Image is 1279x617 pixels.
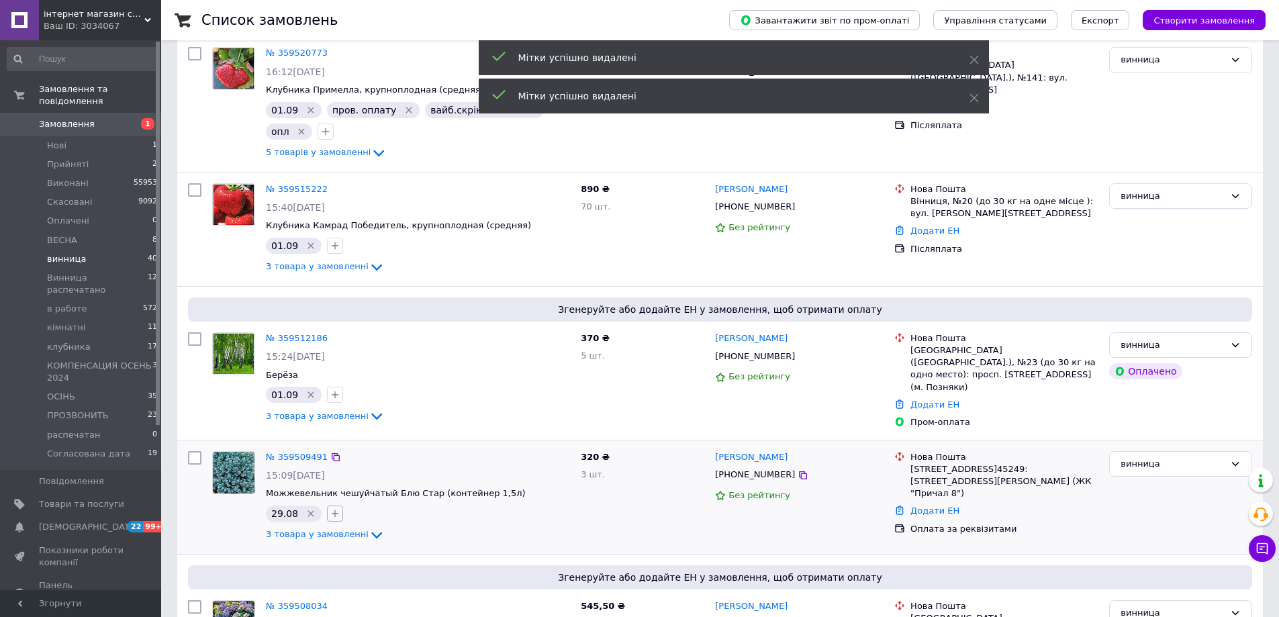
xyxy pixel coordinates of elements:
a: Фото товару [212,183,255,226]
svg: Видалити мітку [305,105,316,115]
a: Клубника Примелла, крупноплодная (средняя) [266,85,484,95]
span: 320 ₴ [581,452,610,462]
span: 9092 [138,196,157,208]
span: 1 [141,118,154,130]
span: 16:12[DATE] [266,66,325,77]
span: 1 [152,140,157,152]
a: Фото товару [212,47,255,90]
button: Створити замовлення [1143,10,1266,30]
span: Замовлення та повідомлення [39,83,161,107]
h1: Список замовлень [201,12,338,28]
span: 17 [148,341,157,353]
button: Чат з покупцем [1249,535,1276,562]
span: Виконані [47,177,89,189]
button: Експорт [1071,10,1130,30]
button: Завантажити звіт по пром-оплаті [729,10,920,30]
div: винница [1121,53,1225,67]
button: Управління статусами [933,10,1057,30]
div: [STREET_ADDRESS]45249: [STREET_ADDRESS][PERSON_NAME] (ЖК "Причал 8") [910,463,1098,500]
span: опл [271,126,289,137]
a: Фото товару [212,451,255,494]
svg: Видалити мітку [296,126,307,137]
div: Нова Пошта [910,451,1098,463]
span: Товари та послуги [39,498,124,510]
a: Можжевельник чешуйчатый Блю Стар (контейнер 1,5л) [266,488,526,498]
a: 3 товара у замовленні [266,411,385,421]
div: Нова Пошта [910,600,1098,612]
span: 70 шт. [581,201,610,211]
div: м. [GEOGRAPHIC_DATA] ([GEOGRAPHIC_DATA].), №141: вул. [STREET_ADDRESS] [910,59,1098,96]
a: Клубника Камрад Победитель, крупноплодная (средняя) [266,220,531,230]
span: Експорт [1082,15,1119,26]
span: 23 [148,410,157,422]
span: 8 [152,234,157,246]
a: Фото товару [212,332,255,375]
div: Нова Пошта [910,47,1098,59]
div: Післяплата [910,120,1098,132]
div: винница [1121,189,1225,203]
a: № 359520773 [266,48,328,58]
span: ОСІНЬ [47,391,75,403]
img: Фото товару [213,333,254,375]
span: ВЕСНА [47,234,77,246]
span: Повідомлення [39,475,104,487]
span: кімнатні [47,322,85,334]
a: Створити замовлення [1129,15,1266,25]
span: Завантажити звіт по пром-оплаті [740,14,909,26]
span: Скасовані [47,196,93,208]
span: Показники роботи компанії [39,544,124,569]
span: 0 [152,429,157,441]
span: 3 товара у замовленні [266,411,369,421]
a: [PERSON_NAME] [715,332,788,345]
a: [PERSON_NAME] [715,183,788,196]
span: 99+ [143,521,165,532]
span: 3 товара у замовленні [266,262,369,272]
svg: Видалити мітку [404,105,414,115]
div: винница [1121,338,1225,352]
span: Замовлення [39,118,95,130]
span: Без рейтингу [728,371,790,381]
span: КОМПЕНСАЦИЯ ОСЕНЬ 2024 [47,360,152,384]
a: Додати ЕН [910,226,959,236]
a: № 359509491 [266,452,328,462]
span: Винница распечатано [47,272,148,296]
span: 29.08 [271,508,298,519]
input: Пошук [7,47,158,71]
a: 5 товарів у замовленні [266,147,387,157]
span: Згенеруйте або додайте ЕН у замовлення, щоб отримати оплату [193,303,1247,316]
a: Берёза [266,370,298,380]
svg: Видалити мітку [305,508,316,519]
span: 11 [148,322,157,334]
svg: Видалити мітку [305,389,316,400]
a: 3 товара у замовленні [266,261,385,271]
span: 3 шт. [581,469,605,479]
span: 01.09 [271,240,298,251]
span: 01.09 [271,105,298,115]
span: 12 [148,272,157,296]
a: [PERSON_NAME] [715,600,788,613]
a: № 359515222 [266,184,328,194]
a: Додати ЕН [910,506,959,516]
span: в работе [47,303,87,315]
span: 0 [152,215,157,227]
span: 15:24[DATE] [266,351,325,362]
span: 3 товара у замовленні [266,530,369,540]
span: 572 [143,303,157,315]
span: 5 шт. [581,350,605,361]
div: Мітки успішно видалені [518,51,936,64]
span: 55953 [134,177,157,189]
span: Створити замовлення [1153,15,1255,26]
div: Мітки успішно видалені [518,89,936,103]
span: Управління статусами [944,15,1047,26]
span: распечатан [47,429,101,441]
span: Нові [47,140,66,152]
div: Післяплата [910,243,1098,255]
a: № 359508034 [266,601,328,611]
span: 40 [148,253,157,265]
span: винница [47,253,86,265]
div: Пром-оплата [910,416,1098,428]
div: Оплачено [1109,363,1182,379]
